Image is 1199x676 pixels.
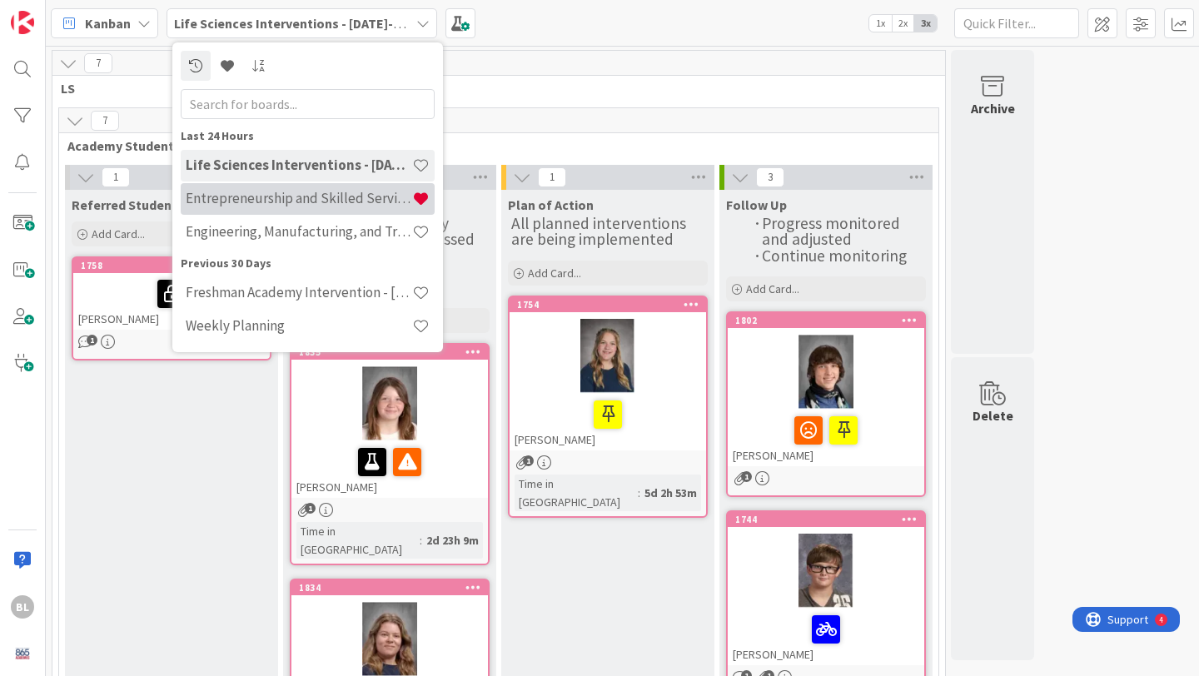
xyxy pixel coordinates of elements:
div: 1744 [735,514,924,525]
div: [PERSON_NAME] [728,410,924,466]
input: Quick Filter... [954,8,1079,38]
img: Visit kanbanzone.com [11,11,34,34]
div: Archive [971,98,1015,118]
span: Continue monitoring [762,246,907,266]
span: 3 [756,167,784,187]
span: Kanban [85,13,131,33]
div: 1835 [291,345,488,360]
span: 3x [914,15,937,32]
div: Previous 30 Days [181,255,435,272]
h4: Life Sciences Interventions - [DATE]-[DATE] [186,157,412,173]
div: [PERSON_NAME] [73,273,270,330]
span: Academy Students (10th Grade) [67,137,918,154]
a: 1802[PERSON_NAME] [726,311,926,497]
a: 1835[PERSON_NAME]Time in [GEOGRAPHIC_DATA]:2d 23h 9m [290,343,490,565]
span: Support [35,2,76,22]
div: 2d 23h 9m [422,531,483,549]
span: : [638,484,640,502]
div: 1758[PERSON_NAME] [73,258,270,330]
div: BL [11,595,34,619]
h4: Engineering, Manufacturing, and Transportation [186,223,412,240]
div: 1744 [728,512,924,527]
span: 7 [84,53,112,73]
div: 1754[PERSON_NAME] [510,297,706,450]
div: 1834 [299,582,488,594]
h4: Entrepreneurship and Skilled Services Interventions - [DATE]-[DATE] [186,190,412,206]
h4: Freshman Academy Intervention - [DATE]-[DATE] [186,284,412,301]
div: 1802[PERSON_NAME] [728,313,924,466]
span: Progress monitored and adjusted [762,213,903,249]
span: Plan of Action [508,196,594,213]
div: 1754 [517,299,706,311]
span: LS [61,80,924,97]
div: 1835[PERSON_NAME] [291,345,488,498]
div: [PERSON_NAME] [728,609,924,665]
div: 4 [87,7,91,20]
div: [PERSON_NAME] [510,394,706,450]
span: 1 [102,167,130,187]
div: 1754 [510,297,706,312]
span: 1 [741,471,752,482]
div: 1802 [735,315,924,326]
span: Add Card... [746,281,799,296]
span: Add Card... [92,226,145,241]
div: Time in [GEOGRAPHIC_DATA] [296,522,420,559]
a: 1758[PERSON_NAME] [72,256,271,360]
span: Follow Up [726,196,787,213]
span: 1 [305,503,316,514]
b: Life Sciences Interventions - [DATE]-[DATE] [174,15,432,32]
span: 1 [87,335,97,345]
div: 1758 [81,260,270,271]
span: 1 [523,455,534,466]
span: Add Card... [528,266,581,281]
div: Delete [973,405,1013,425]
input: Search for boards... [181,89,435,119]
div: 1744[PERSON_NAME] [728,512,924,665]
span: 1 [538,167,566,187]
span: All planned interventions are being implemented [511,213,689,249]
span: 1x [869,15,892,32]
span: 7 [91,111,119,131]
h4: Weekly Planning [186,317,412,334]
span: : [420,531,422,549]
div: 5d 2h 53m [640,484,701,502]
span: 2x [892,15,914,32]
a: 1754[PERSON_NAME]Time in [GEOGRAPHIC_DATA]:5d 2h 53m [508,296,708,518]
div: Last 24 Hours [181,127,435,145]
div: 1802 [728,313,924,328]
img: avatar [11,642,34,665]
div: Time in [GEOGRAPHIC_DATA] [515,475,638,511]
div: 1758 [73,258,270,273]
div: 1835 [299,346,488,358]
div: 1834 [291,580,488,595]
span: Referred Students [72,196,184,213]
div: [PERSON_NAME] [291,441,488,498]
